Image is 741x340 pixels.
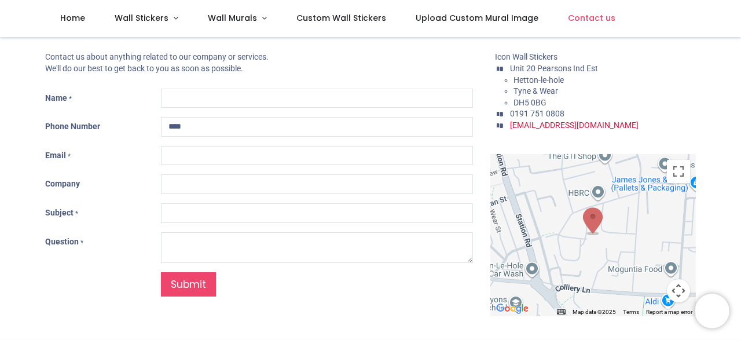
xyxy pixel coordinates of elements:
a: Report a map error [646,309,692,315]
span: Name [45,93,67,103]
span: ​Unit 20 Pearsons Ind Est [510,64,598,73]
span: Contact us [568,12,615,24]
button: Keyboard shortcuts [557,308,565,316]
a: Open this area in Google Maps (opens a new window) [493,301,531,316]
span: Custom Wall Stickers [296,12,386,24]
iframe: Brevo live chat [695,294,729,328]
span: Wall Stickers [115,12,168,24]
a: [EMAIL_ADDRESS][DOMAIN_NAME] [510,120,639,130]
button: Toggle fullscreen view [667,160,690,183]
span: Company [45,179,80,188]
span: Phone Number [45,122,100,131]
span: Upload Custom Mural Image [416,12,538,24]
span: Hetton-le-hole [513,75,564,85]
span: Map data ©2025 [573,309,616,315]
span: Tyne & Wear [513,86,558,96]
a: Submit [161,272,216,297]
img: Google [493,301,531,316]
button: Map camera controls [667,279,690,302]
p: Contact us about anything related to our company or services. We'll do our best to get back to yo... [45,52,473,74]
span: Subject [45,208,74,217]
span: Home [60,12,85,24]
span: Email [45,151,66,160]
li: Icon Wall Stickers [495,52,695,63]
span: Question [45,237,79,246]
span: DH5 0BG [513,98,546,107]
a: Terms [623,309,639,315]
span: Wall Murals [208,12,257,24]
span: 0191 751 0808 [510,109,564,118]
